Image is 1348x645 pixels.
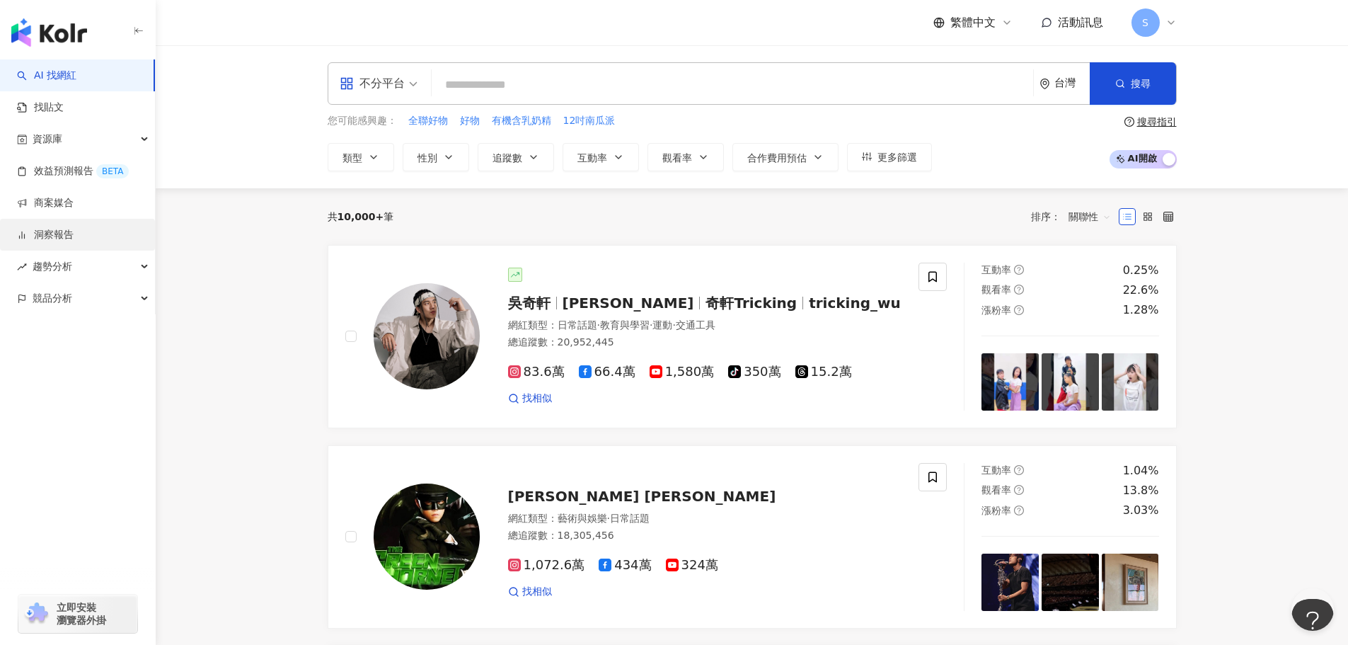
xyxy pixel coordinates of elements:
[57,601,106,627] span: 立即安裝 瀏覽器外掛
[460,114,480,128] span: 好物
[558,513,607,524] span: 藝術與娛樂
[1039,79,1050,89] span: environment
[1014,305,1024,315] span: question-circle
[577,152,607,164] span: 互動率
[340,76,354,91] span: appstore
[1014,285,1024,295] span: question-circle
[11,18,87,47] img: logo
[508,319,902,333] div: 網紅類型 ：
[795,365,852,379] span: 15.2萬
[522,585,552,599] span: 找相似
[1142,15,1148,30] span: S
[650,365,715,379] span: 1,580萬
[508,512,902,526] div: 網紅類型 ：
[1042,353,1099,411] img: post-image
[328,114,397,128] span: 您可能感興趣：
[1042,554,1099,611] img: post-image
[374,283,480,389] img: KOL Avatar
[647,143,724,171] button: 觀看率
[981,505,1011,516] span: 漲粉率
[508,336,902,350] div: 總追蹤數 ： 20,952,445
[558,319,597,331] span: 日常話題
[33,282,72,314] span: 競品分析
[408,113,449,129] button: 全聯好物
[600,319,650,331] span: 教育與學習
[508,558,585,573] span: 1,072.6萬
[1014,265,1024,275] span: question-circle
[650,319,652,331] span: ·
[1014,465,1024,475] span: question-circle
[599,558,651,573] span: 434萬
[732,143,839,171] button: 合作費用預估
[17,69,76,83] a: searchAI 找網紅
[981,284,1011,295] span: 觀看率
[877,152,917,163] span: 更多篩選
[1123,503,1159,518] div: 3.03%
[1123,263,1159,278] div: 0.25%
[508,295,551,312] span: 吳奇軒
[1124,117,1134,127] span: question-circle
[981,353,1039,411] img: post-image
[652,319,672,331] span: 運動
[17,101,64,115] a: 找貼文
[607,513,610,524] span: ·
[328,445,1177,629] a: KOL Avatar[PERSON_NAME] [PERSON_NAME]網紅類型：藝術與娛樂·日常話題總追蹤數：18,305,4561,072.6萬434萬324萬找相似互動率question...
[508,585,552,599] a: 找相似
[17,164,129,178] a: 效益預測報告BETA
[705,295,797,312] span: 奇軒Tricking
[1031,205,1119,228] div: 排序：
[23,603,50,625] img: chrome extension
[33,251,72,282] span: 趨勢分析
[563,143,639,171] button: 互動率
[508,365,565,379] span: 83.6萬
[492,152,522,164] span: 追蹤數
[1131,78,1151,89] span: 搜尋
[1137,116,1177,127] div: 搜尋指引
[1123,483,1159,498] div: 13.8%
[672,319,675,331] span: ·
[950,15,996,30] span: 繁體中文
[491,113,552,129] button: 有機含乳奶精
[17,262,27,272] span: rise
[17,196,74,210] a: 商案媒合
[809,295,901,312] span: tricking_wu
[328,143,394,171] button: 類型
[676,319,715,331] span: 交通工具
[374,484,480,590] img: KOL Avatar
[728,365,780,379] span: 350萬
[338,211,384,222] span: 10,000+
[478,143,554,171] button: 追蹤數
[1123,282,1159,298] div: 22.6%
[492,114,551,128] span: 有機含乳奶精
[666,558,718,573] span: 324萬
[847,143,932,171] button: 更多篩選
[1068,205,1111,228] span: 關聯性
[1054,77,1090,89] div: 台灣
[981,264,1011,275] span: 互動率
[1123,302,1159,318] div: 1.28%
[17,228,74,242] a: 洞察報告
[328,211,394,222] div: 共 筆
[1014,485,1024,495] span: question-circle
[459,113,480,129] button: 好物
[508,488,776,505] span: [PERSON_NAME] [PERSON_NAME]
[662,152,692,164] span: 觀看率
[408,114,448,128] span: 全聯好物
[1123,463,1159,479] div: 1.04%
[1102,554,1159,611] img: post-image
[1102,353,1159,411] img: post-image
[33,123,62,155] span: 資源庫
[1291,599,1334,641] iframe: Toggle Customer Support
[403,143,469,171] button: 性別
[342,152,362,164] span: 類型
[981,484,1011,496] span: 觀看率
[508,392,552,406] a: 找相似
[597,319,600,331] span: ·
[340,72,405,95] div: 不分平台
[18,595,137,633] a: chrome extension立即安裝 瀏覽器外掛
[417,152,437,164] span: 性別
[1014,506,1024,515] span: question-circle
[1058,16,1103,29] span: 活動訊息
[508,529,902,543] div: 總追蹤數 ： 18,305,456
[747,152,807,164] span: 合作費用預估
